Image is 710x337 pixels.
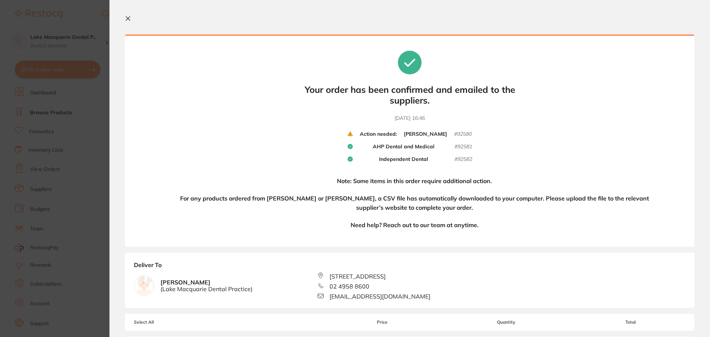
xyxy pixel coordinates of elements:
[299,84,521,106] b: Your order has been confirmed and emailed to the suppliers.
[134,276,154,296] img: empty.jpg
[160,286,253,292] span: ( Lake Macquarie Dental Practice )
[134,320,208,325] span: Select All
[134,262,686,273] b: Deliver To
[437,320,575,325] span: Quantity
[373,144,435,150] b: AHP Dental and Medical
[360,131,397,138] b: Action needed:
[454,156,472,163] small: # 92582
[395,115,425,122] time: [DATE] 16:46
[160,279,253,293] b: [PERSON_NAME]
[454,144,472,150] small: # 92581
[379,156,428,163] b: Independent Dental
[454,131,472,138] small: # 92580
[329,293,430,300] span: [EMAIL_ADDRESS][DOMAIN_NAME]
[404,131,447,138] b: [PERSON_NAME]
[337,176,492,186] h4: Note: Some items in this order require additional action.
[177,194,652,213] h4: For any products ordered from [PERSON_NAME] or [PERSON_NAME], a CSV file has automatically downlo...
[351,220,479,230] h4: Need help? Reach out to our team at anytime.
[329,283,369,290] span: 02 4958 8600
[327,320,437,325] span: Price
[329,273,386,280] span: [STREET_ADDRESS]
[575,320,686,325] span: Total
